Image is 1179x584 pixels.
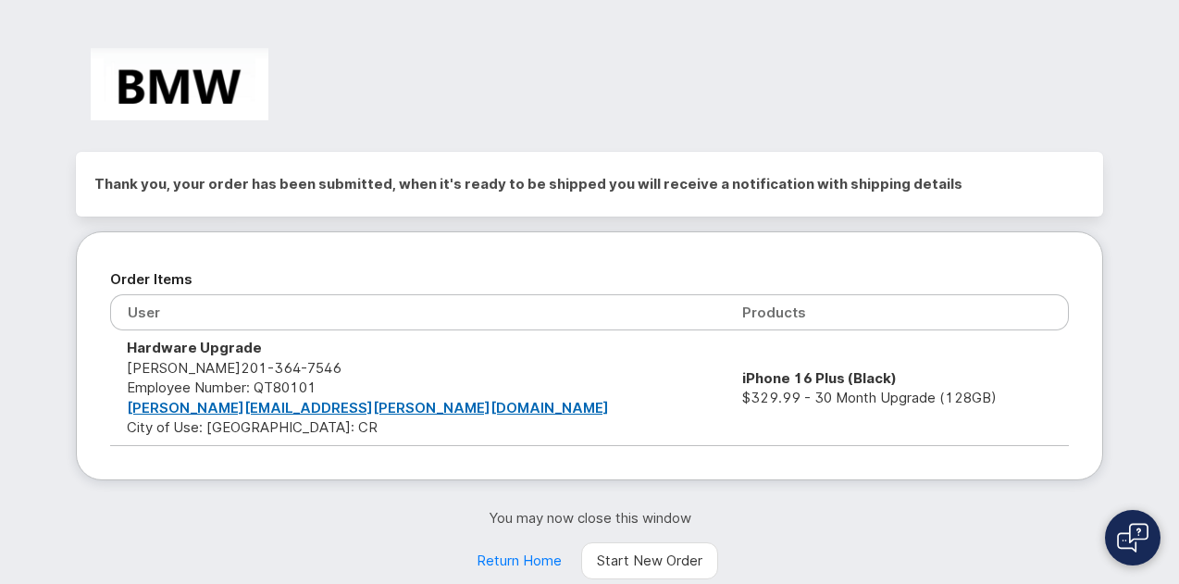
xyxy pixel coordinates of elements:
img: Open chat [1117,523,1148,553]
a: [PERSON_NAME][EMAIL_ADDRESS][PERSON_NAME][DOMAIN_NAME] [127,399,609,416]
strong: Hardware Upgrade [127,339,262,356]
span: 7546 [301,359,341,377]
h2: Thank you, your order has been submitted, when it's ready to be shipped you will receive a notifi... [94,170,1085,198]
td: [PERSON_NAME] City of Use: [GEOGRAPHIC_DATA]: CR [110,330,726,445]
a: Return Home [461,542,577,579]
a: Start New Order [581,542,718,579]
p: You may now close this window [76,508,1103,528]
img: BMW Manufacturing Co LLC [91,48,268,120]
span: 201 [241,359,341,377]
span: Employee Number: QT80101 [127,379,316,396]
th: User [110,294,726,330]
span: 364 [267,359,301,377]
h2: Order Items [110,266,1069,293]
th: Products [726,294,1069,330]
strong: iPhone 16 Plus (Black) [742,369,897,387]
td: $329.99 - 30 Month Upgrade (128GB) [726,330,1069,445]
